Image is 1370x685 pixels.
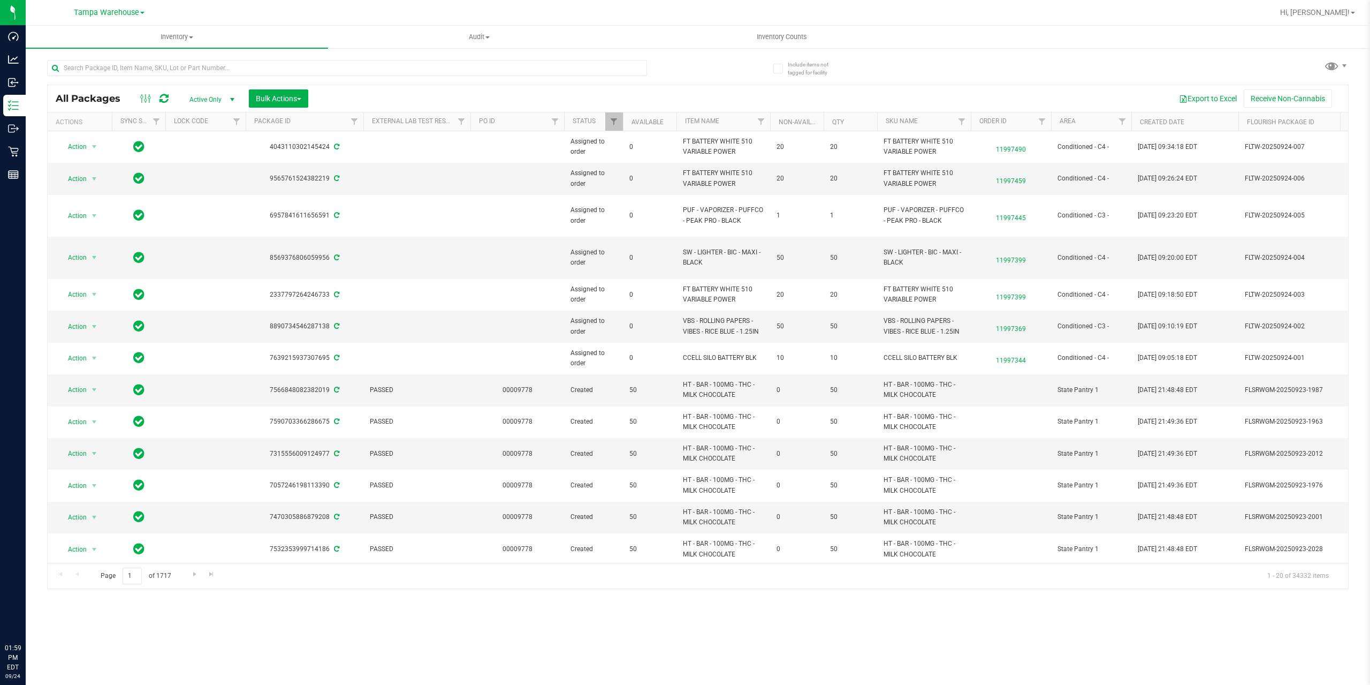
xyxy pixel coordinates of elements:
span: State Pantry 1 [1057,512,1125,522]
span: FLSRWGM-20250923-1987 [1245,385,1350,395]
span: Bulk Actions [256,94,301,103]
span: FLSRWGM-20250923-2012 [1245,449,1350,459]
span: FT BATTERY WHITE 510 VARIABLE POWER [884,137,964,157]
span: Include items not tagged for facility [788,61,841,77]
button: Export to Excel [1172,89,1244,108]
span: Conditioned - C3 - [1057,321,1125,332]
span: State Pantry 1 [1057,449,1125,459]
span: Conditioned - C4 - [1057,290,1125,300]
span: select [88,171,101,186]
a: 00009778 [503,450,532,457]
span: Sync from Compliance System [332,143,339,150]
span: [DATE] 21:49:36 EDT [1138,449,1197,459]
span: CCELL SILO BATTERY BLK [683,353,764,363]
button: Receive Non-Cannabis [1244,89,1332,108]
span: 0 [629,353,670,363]
p: 01:59 PM EDT [5,643,21,672]
span: [DATE] 09:18:50 EDT [1138,290,1197,300]
a: Package ID [254,117,291,125]
div: 7566848082382019 [244,385,365,395]
div: 6957841611656591 [244,210,365,221]
span: [DATE] 09:05:18 EDT [1138,353,1197,363]
span: PASSED [370,385,464,395]
span: HT - BAR - 100MG - THC - MILK CHOCOLATE [884,380,964,400]
span: 0 [629,321,670,332]
span: Sync from Compliance System [332,322,339,330]
span: 50 [830,512,871,522]
div: 7315556009124977 [244,449,365,459]
span: select [88,319,101,334]
span: 50 [830,480,871,491]
span: Action [58,382,87,397]
span: FLSRWGM-20250923-2028 [1245,544,1350,554]
span: 1 [777,210,817,221]
a: Inventory [26,26,328,48]
span: Conditioned - C3 - [1057,210,1125,221]
a: Item Name [685,117,719,125]
span: Action [58,446,87,461]
span: Assigned to order [570,247,616,268]
inline-svg: Inventory [8,100,19,111]
span: State Pantry 1 [1057,544,1125,554]
span: Conditioned - C4 - [1057,353,1125,363]
input: 1 [123,568,142,584]
span: Sync from Compliance System [332,212,339,219]
span: HT - BAR - 100MG - THC - MILK CHOCOLATE [884,539,964,559]
span: FLSRWGM-20250923-2001 [1245,512,1350,522]
span: Assigned to order [570,348,616,368]
a: Order Id [979,117,1007,125]
span: HT - BAR - 100MG - THC - MILK CHOCOLATE [884,412,964,432]
span: Sync from Compliance System [332,291,339,298]
div: 4043110302145424 [244,142,365,152]
span: Assigned to order [570,137,616,157]
span: HT - BAR - 100MG - THC - MILK CHOCOLATE [683,412,764,432]
inline-svg: Retail [8,146,19,157]
span: In Sync [133,478,144,493]
span: select [88,351,101,366]
span: 50 [830,417,871,427]
span: 50 [777,321,817,332]
span: 50 [830,544,871,554]
span: 50 [629,385,670,395]
span: Action [58,208,87,223]
a: Go to the next page [187,568,202,582]
span: Action [58,542,87,557]
a: Filter [605,112,623,131]
span: Action [58,319,87,334]
span: Inventory Counts [742,32,821,42]
a: External Lab Test Result [372,117,456,125]
span: All Packages [56,93,131,104]
div: 2337797264246733 [244,290,365,300]
span: HT - BAR - 100MG - THC - MILK CHOCOLATE [683,507,764,528]
span: In Sync [133,446,144,461]
a: Area [1060,117,1076,125]
button: Bulk Actions [249,89,308,108]
span: Page of 1717 [92,568,180,584]
a: Sync Status [120,117,162,125]
inline-svg: Outbound [8,123,19,134]
span: Sync from Compliance System [332,450,339,457]
span: [DATE] 09:34:18 EDT [1138,142,1197,152]
span: FLTW-20250924-007 [1245,142,1350,152]
span: 20 [830,142,871,152]
span: PASSED [370,544,464,554]
a: SKU Name [886,117,918,125]
span: 0 [777,544,817,554]
span: In Sync [133,208,144,223]
span: 10 [777,353,817,363]
span: 50 [830,449,871,459]
span: Assigned to order [570,284,616,305]
span: Tampa Warehouse [74,8,139,17]
span: 50 [777,253,817,263]
span: HT - BAR - 100MG - THC - MILK CHOCOLATE [884,443,964,464]
span: Sync from Compliance System [332,354,339,362]
a: 00009778 [503,418,532,425]
a: 00009778 [503,481,532,489]
span: Created [570,449,616,459]
a: Filter [346,112,363,131]
span: SW - LIGHTER - BIC - MAXI - BLACK [683,247,764,268]
span: 11997399 [977,287,1045,303]
span: In Sync [133,541,144,556]
span: State Pantry 1 [1057,480,1125,491]
span: Created [570,417,616,427]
